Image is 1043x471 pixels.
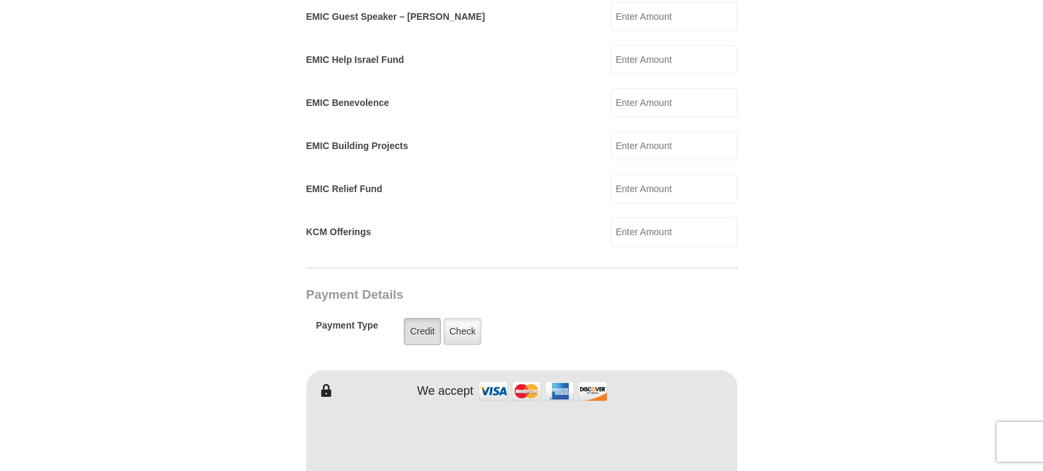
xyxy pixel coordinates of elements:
h3: Payment Details [306,288,644,303]
input: Enter Amount [611,88,737,117]
h5: Payment Type [316,320,379,338]
input: Enter Amount [611,217,737,246]
input: Enter Amount [611,174,737,203]
label: KCM Offerings [306,225,371,239]
img: credit cards accepted [477,377,609,405]
label: EMIC Guest Speaker – [PERSON_NAME] [306,10,485,24]
input: Enter Amount [611,45,737,74]
label: Check [444,318,482,345]
label: EMIC Relief Fund [306,182,383,196]
input: Enter Amount [611,2,737,31]
label: EMIC Help Israel Fund [306,53,404,67]
label: EMIC Building Projects [306,139,408,153]
h4: We accept [417,384,473,399]
label: EMIC Benevolence [306,96,389,110]
label: Credit [404,318,440,345]
input: Enter Amount [611,131,737,160]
